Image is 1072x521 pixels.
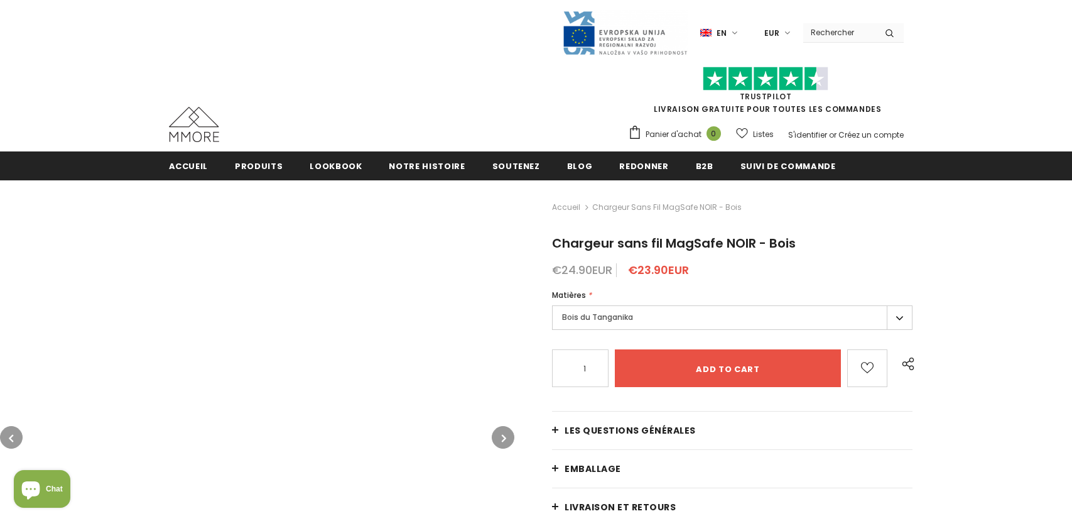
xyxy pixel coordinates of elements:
a: Suivi de commande [740,151,836,180]
span: en [717,27,727,40]
label: Bois du Tanganika [552,305,912,330]
a: Accueil [552,200,580,215]
span: or [829,129,836,140]
a: Accueil [169,151,208,180]
span: LIVRAISON GRATUITE POUR TOUTES LES COMMANDES [628,72,904,114]
span: Redonner [619,160,668,172]
span: Blog [567,160,593,172]
a: Créez un compte [838,129,904,140]
inbox-online-store-chat: Shopify online store chat [10,470,74,511]
a: Listes [736,123,774,145]
input: Add to cart [615,349,840,387]
span: EMBALLAGE [565,463,621,475]
a: S'identifier [788,129,827,140]
span: Accueil [169,160,208,172]
a: Redonner [619,151,668,180]
input: Search Site [803,23,875,41]
a: Javni Razpis [562,27,688,38]
img: Faites confiance aux étoiles pilotes [703,67,828,91]
img: Cas MMORE [169,107,219,142]
span: soutenez [492,160,540,172]
a: Les questions générales [552,412,912,449]
span: B2B [696,160,713,172]
span: EUR [764,27,779,40]
span: Livraison et retours [565,501,676,513]
span: Notre histoire [389,160,465,172]
span: Suivi de commande [740,160,836,172]
a: Notre histoire [389,151,465,180]
a: soutenez [492,151,540,180]
a: B2B [696,151,713,180]
a: Lookbook [310,151,362,180]
span: Lookbook [310,160,362,172]
span: Chargeur sans fil MagSafe NOIR - Bois [592,200,742,215]
span: €24.90EUR [552,262,612,278]
span: Listes [753,128,774,141]
span: Les questions générales [565,424,696,437]
span: Produits [235,160,283,172]
a: TrustPilot [740,91,792,102]
a: Produits [235,151,283,180]
span: Panier d'achat [646,128,701,141]
span: Matières [552,290,586,300]
a: EMBALLAGE [552,450,912,488]
span: 0 [707,126,721,141]
img: i-lang-1.png [700,28,712,38]
a: Panier d'achat 0 [628,125,727,144]
img: Javni Razpis [562,10,688,56]
span: €23.90EUR [628,262,689,278]
span: Chargeur sans fil MagSafe NOIR - Bois [552,234,796,252]
a: Blog [567,151,593,180]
